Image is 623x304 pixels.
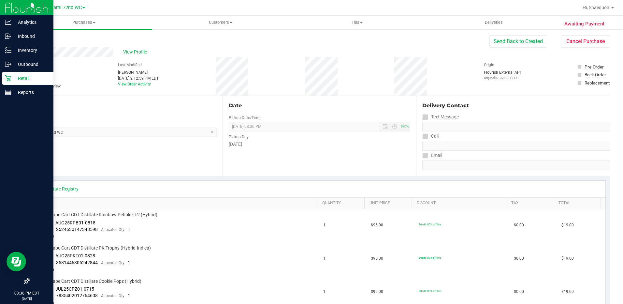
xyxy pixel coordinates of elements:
label: Text Message [422,112,459,122]
a: View State Registry [39,186,79,192]
inline-svg: Outbound [5,61,11,68]
div: Flourish External API [484,69,521,80]
span: Hi, Shaequon! [583,5,611,10]
span: FT 1g Vape Cart CDT Distillate Rainbow Pebblez F2 (Hybrid) [37,212,157,218]
div: [DATE] 2:12:59 PM EDT [118,75,159,81]
inline-svg: Inventory [5,47,11,53]
label: Call [422,131,439,141]
span: Customers [152,20,288,25]
a: Customers [152,16,289,29]
a: Total [558,201,598,206]
label: Pickup Date/Time [229,115,260,121]
span: $0.00 [514,289,524,295]
span: Allocated Qty [101,227,124,232]
span: $19.00 [561,289,574,295]
iframe: Resource center [7,252,26,271]
input: Format: (999) 999-9999 [422,141,610,151]
p: Outbound [11,60,51,68]
a: Unit Price [369,201,409,206]
span: FT 1g Vape Cart CDT Distillate Cookie Popz (Hybrid) [37,278,141,284]
span: 1 [323,255,326,262]
div: Pre-Order [585,64,604,70]
span: Awaiting Payment [564,20,604,28]
span: 80cdt: 80% off line [419,289,441,293]
span: $0.00 [514,255,524,262]
span: 80cdt: 80% off line [419,223,441,226]
label: Last Modified [118,62,142,68]
p: Analytics [11,18,51,26]
p: 03:36 PM EDT [3,290,51,296]
div: Delivery Contact [422,102,610,110]
span: 2524630147348598 [56,227,98,232]
p: Retail [11,74,51,82]
span: 1 [323,289,326,295]
button: Cancel Purchase [561,35,610,48]
p: Original ID: 329091217 [484,75,521,80]
span: AUG25RPB01-0818 [55,220,95,225]
button: Send Back to Created [489,35,547,48]
a: Purchases [16,16,152,29]
span: FT 1g Vape Cart CDT Distillate PK Trophy (Hybrid-Indica) [37,245,151,251]
a: Tills [289,16,426,29]
span: Allocated Qty [101,294,124,298]
span: Purchases [16,20,152,25]
span: AUG25PKT01-0828 [55,253,95,258]
inline-svg: Analytics [5,19,11,25]
a: Deliveries [426,16,562,29]
div: Date [229,102,411,110]
div: Location [29,102,217,110]
div: [DATE] [229,141,411,148]
inline-svg: Reports [5,89,11,96]
span: Allocated Qty [101,261,124,265]
label: Pickup Day [229,134,249,140]
span: $19.00 [561,255,574,262]
inline-svg: Retail [5,75,11,82]
p: Inventory [11,46,51,54]
div: Replacement [585,80,610,86]
span: $95.00 [371,222,383,228]
a: SKU [38,201,314,206]
span: Miami 72nd WC [48,5,82,10]
span: JUL25CPZ01-0715 [55,286,94,292]
span: $0.00 [514,222,524,228]
a: View Order Activity [118,82,151,86]
span: Tills [289,20,425,25]
div: Back Order [585,71,606,78]
input: Format: (999) 999-9999 [422,122,610,131]
a: Quantity [322,201,362,206]
span: 7835402012764608 [56,293,98,298]
span: 3581446305242844 [56,260,98,265]
label: Email [422,151,442,160]
span: 1 [128,227,130,232]
a: Tax [511,201,551,206]
span: 1 [128,293,130,298]
div: [PERSON_NAME] [118,69,159,75]
p: [DATE] [3,296,51,301]
label: Origin [484,62,494,68]
span: 80cdt: 80% off line [419,256,441,259]
a: Discount [417,201,503,206]
p: Inbound [11,32,51,40]
span: $95.00 [371,255,383,262]
span: 1 [128,260,130,265]
span: Deliveries [476,20,512,25]
span: View Profile [123,49,149,55]
span: $19.00 [561,222,574,228]
span: $95.00 [371,289,383,295]
p: Reports [11,88,51,96]
inline-svg: Inbound [5,33,11,39]
span: 1 [323,222,326,228]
